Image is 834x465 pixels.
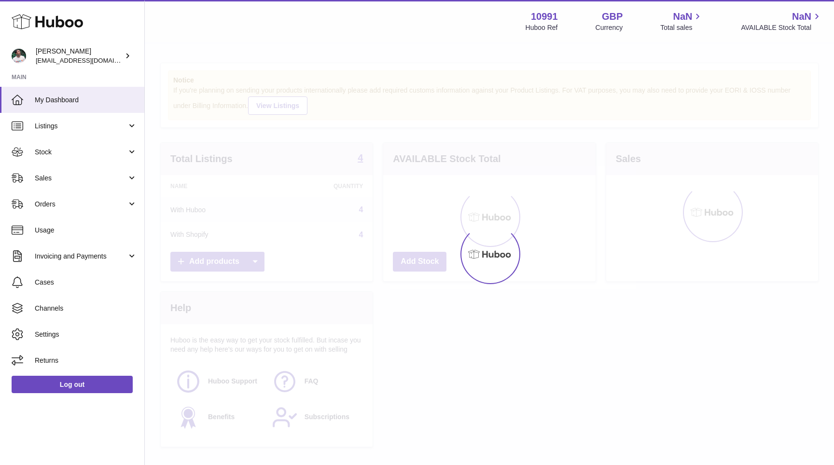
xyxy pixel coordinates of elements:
[526,23,558,32] div: Huboo Ref
[792,10,811,23] span: NaN
[35,278,137,287] span: Cases
[741,23,822,32] span: AVAILABLE Stock Total
[531,10,558,23] strong: 10991
[35,252,127,261] span: Invoicing and Payments
[35,226,137,235] span: Usage
[12,49,26,63] img: timshieff@gmail.com
[741,10,822,32] a: NaN AVAILABLE Stock Total
[673,10,692,23] span: NaN
[35,122,127,131] span: Listings
[35,330,137,339] span: Settings
[596,23,623,32] div: Currency
[12,376,133,393] a: Log out
[35,96,137,105] span: My Dashboard
[660,10,703,32] a: NaN Total sales
[35,148,127,157] span: Stock
[35,200,127,209] span: Orders
[35,304,137,313] span: Channels
[36,56,142,64] span: [EMAIL_ADDRESS][DOMAIN_NAME]
[35,356,137,365] span: Returns
[660,23,703,32] span: Total sales
[36,47,123,65] div: [PERSON_NAME]
[602,10,623,23] strong: GBP
[35,174,127,183] span: Sales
